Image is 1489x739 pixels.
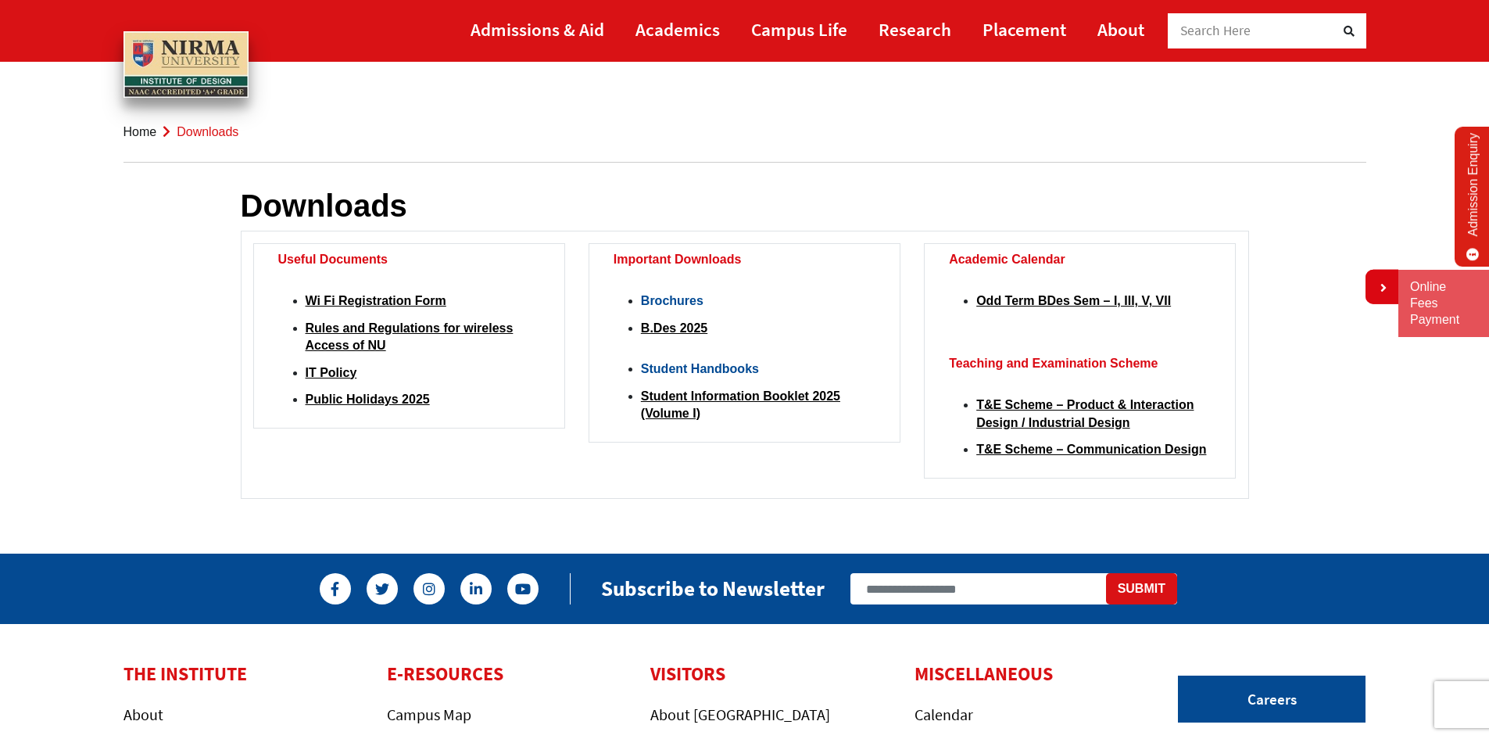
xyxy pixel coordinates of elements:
[614,252,875,267] h5: Important Downloads
[641,294,703,307] strong: Brochures
[949,356,1211,371] h5: Teaching and Examination Scheme
[641,362,759,375] strong: Student Handbooks
[976,398,1194,429] a: T&E Scheme – Product & Interaction Design / Industrial Design
[879,12,951,47] a: Research
[306,393,430,406] a: Public Holidays 2025
[123,31,249,99] img: main_logo
[650,705,830,724] a: About [GEOGRAPHIC_DATA]
[1178,676,1366,723] a: Careers
[177,125,238,138] span: Downloads
[751,12,847,47] a: Campus Life
[306,321,514,352] a: Rules and Regulations for wireless Access of NU
[976,294,1171,307] a: Odd Term BDes Sem – I, III, V, VII
[241,187,1249,224] h1: Downloads
[976,443,1206,456] a: T&E Scheme – Communication Design
[641,389,840,420] a: Student Information Booklet 2025 (Volume I)
[123,705,163,724] a: About
[601,576,825,601] h2: Subscribe to Newsletter
[1097,12,1144,47] a: About
[306,366,357,379] a: IT Policy
[1106,573,1177,604] button: Submit
[635,12,720,47] a: Academics
[278,252,540,267] h5: Useful Documents
[641,321,707,335] a: B.Des 2025
[915,705,973,724] a: Calendar
[306,294,446,307] a: Wi Fi Registration Form
[949,252,1211,267] h5: Academic Calendar
[983,12,1066,47] a: Placement
[387,705,471,724] a: Campus Map
[471,12,604,47] a: Admissions & Aid
[1180,22,1251,39] span: Search Here
[123,125,157,138] a: Home
[123,102,1366,163] nav: breadcrumb
[1410,279,1477,328] a: Online Fees Payment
